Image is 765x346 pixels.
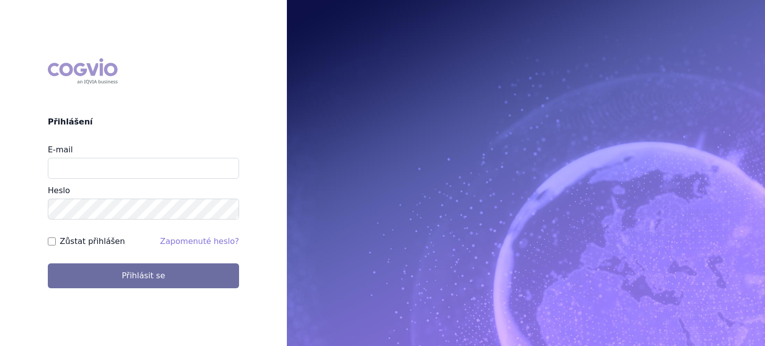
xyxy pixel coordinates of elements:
label: Heslo [48,186,70,195]
button: Přihlásit se [48,263,239,288]
a: Zapomenuté heslo? [160,236,239,246]
h2: Přihlášení [48,116,239,128]
div: COGVIO [48,58,118,84]
label: E-mail [48,145,73,154]
label: Zůstat přihlášen [60,235,125,247]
